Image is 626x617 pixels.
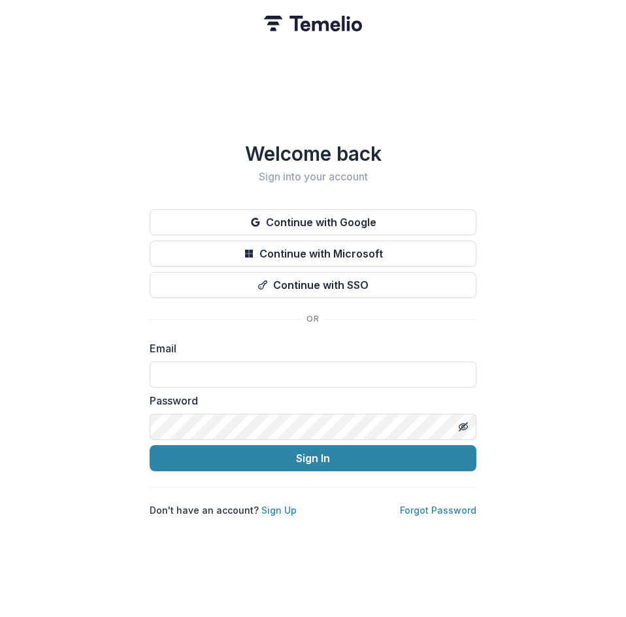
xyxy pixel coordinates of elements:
button: Continue with Microsoft [150,241,476,267]
button: Sign In [150,445,476,471]
button: Continue with Google [150,209,476,235]
h2: Sign into your account [150,171,476,183]
button: Continue with SSO [150,272,476,298]
button: Toggle password visibility [453,416,474,437]
label: Password [150,393,469,409]
p: Don't have an account? [150,503,297,517]
a: Forgot Password [400,505,476,516]
img: Temelio [264,16,362,31]
h1: Welcome back [150,142,476,165]
label: Email [150,341,469,356]
a: Sign Up [261,505,297,516]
